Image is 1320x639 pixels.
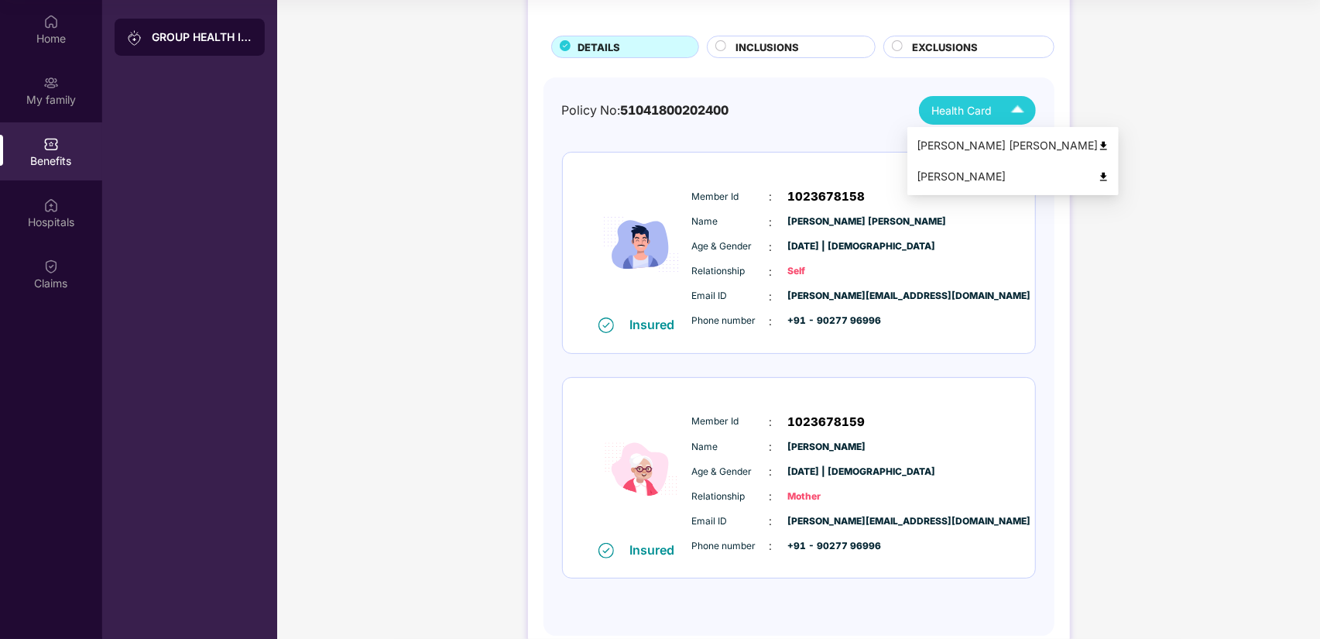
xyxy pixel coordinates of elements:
span: 51041800202400 [621,103,729,118]
img: Icuh8uwCUCF+XjCZyLQsAKiDCM9HiE6CMYmKQaPGkZKaA32CAAACiQcFBJY0IsAAAAASUVORK5CYII= [1004,97,1031,124]
span: : [769,414,772,431]
span: 1023678158 [787,187,865,206]
span: Age & Gender [691,239,769,254]
span: Member Id [691,414,769,429]
span: : [769,288,772,305]
img: icon [595,173,687,316]
span: [PERSON_NAME] [787,440,865,455]
img: svg+xml;base64,PHN2ZyB3aWR0aD0iMjAiIGhlaWdodD0iMjAiIHZpZXdCb3g9IjAgMCAyMCAyMCIgZmlsbD0ibm9uZSIgeG... [43,75,59,91]
span: Relationship [691,490,769,504]
span: [PERSON_NAME] [PERSON_NAME] [787,215,865,229]
span: EXCLUSIONS [912,40,978,55]
span: Age & Gender [691,465,769,479]
span: Relationship [691,264,769,279]
span: [DATE] | [DEMOGRAPHIC_DATA] [787,465,865,479]
span: Health Card [932,102,993,119]
div: [PERSON_NAME] [PERSON_NAME] [917,137,1109,154]
img: icon [595,398,687,541]
span: : [769,239,772,256]
img: svg+xml;base64,PHN2ZyB4bWxucz0iaHR0cDovL3d3dy53My5vcmcvMjAwMC9zdmciIHdpZHRoPSI0OCIgaGVpZ2h0PSI0OC... [1098,171,1109,183]
img: svg+xml;base64,PHN2ZyB4bWxucz0iaHR0cDovL3d3dy53My5vcmcvMjAwMC9zdmciIHdpZHRoPSI0OCIgaGVpZ2h0PSI0OC... [1098,140,1109,152]
span: Phone number [691,539,769,554]
span: Email ID [691,514,769,529]
span: Member Id [691,190,769,204]
span: Name [691,215,769,229]
img: svg+xml;base64,PHN2ZyB4bWxucz0iaHR0cDovL3d3dy53My5vcmcvMjAwMC9zdmciIHdpZHRoPSIxNiIgaGVpZ2h0PSIxNi... [598,318,614,333]
img: svg+xml;base64,PHN2ZyBpZD0iSG9tZSIgeG1sbnM9Imh0dHA6Ly93d3cudzMub3JnLzIwMDAvc3ZnIiB3aWR0aD0iMjAiIG... [43,14,59,29]
span: : [769,214,772,231]
span: Mother [787,490,865,504]
span: INCLUSIONS [735,40,799,55]
span: [DATE] | [DEMOGRAPHIC_DATA] [787,239,865,254]
div: [PERSON_NAME] [917,168,1109,185]
span: 1023678159 [787,413,865,431]
div: Insured [629,317,684,332]
span: Phone number [691,314,769,328]
img: svg+xml;base64,PHN2ZyB4bWxucz0iaHR0cDovL3d3dy53My5vcmcvMjAwMC9zdmciIHdpZHRoPSIxNiIgaGVpZ2h0PSIxNi... [598,543,614,558]
span: : [769,463,772,480]
img: svg+xml;base64,PHN2ZyB3aWR0aD0iMjAiIGhlaWdodD0iMjAiIHZpZXdCb3g9IjAgMCAyMCAyMCIgZmlsbD0ibm9uZSIgeG... [127,30,142,46]
span: : [769,538,772,555]
span: : [769,438,772,455]
span: Name [691,440,769,455]
div: Insured [629,542,684,558]
span: [PERSON_NAME][EMAIL_ADDRESS][DOMAIN_NAME] [787,514,865,529]
span: +91 - 90277 96996 [787,314,865,328]
img: svg+xml;base64,PHN2ZyBpZD0iQ2xhaW0iIHhtbG5zPSJodHRwOi8vd3d3LnczLm9yZy8yMDAwL3N2ZyIgd2lkdGg9IjIwIi... [43,259,59,274]
span: Self [787,264,865,279]
span: DETAILS [578,40,621,55]
span: : [769,488,772,505]
span: [PERSON_NAME][EMAIL_ADDRESS][DOMAIN_NAME] [787,289,865,304]
div: Policy No: [562,101,729,120]
span: : [769,513,772,530]
img: svg+xml;base64,PHN2ZyBpZD0iQmVuZWZpdHMiIHhtbG5zPSJodHRwOi8vd3d3LnczLm9yZy8yMDAwL3N2ZyIgd2lkdGg9Ij... [43,136,59,152]
span: : [769,313,772,330]
span: Email ID [691,289,769,304]
span: +91 - 90277 96996 [787,539,865,554]
span: : [769,188,772,205]
img: svg+xml;base64,PHN2ZyBpZD0iSG9zcGl0YWxzIiB4bWxucz0iaHR0cDovL3d3dy53My5vcmcvMjAwMC9zdmciIHdpZHRoPS... [43,198,59,213]
div: GROUP HEALTH INSURANCE [152,29,252,45]
span: : [769,263,772,280]
button: Health Card [919,96,1036,125]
